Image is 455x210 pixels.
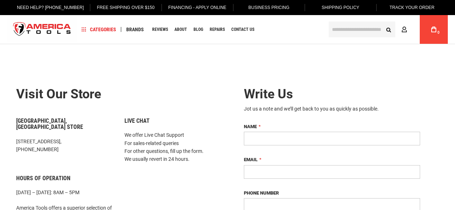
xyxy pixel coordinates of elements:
[322,5,359,10] span: Shipping Policy
[244,87,293,102] span: Write Us
[437,31,440,34] span: 0
[149,25,171,34] a: Reviews
[228,25,258,34] a: Contact Us
[124,118,222,124] h6: Live Chat
[126,27,144,32] span: Brands
[194,27,203,32] span: Blog
[231,27,254,32] span: Contact Us
[206,25,228,34] a: Repairs
[190,25,206,34] a: Blog
[244,124,257,129] span: Name
[78,25,119,34] a: Categories
[16,87,222,102] h2: Visit our store
[7,16,77,43] img: America Tools
[174,27,187,32] span: About
[124,131,222,163] p: We offer Live Chat Support For sales-related queries For other questions, fill up the form. We us...
[16,188,114,196] p: [DATE] – [DATE]: 8AM – 5PM
[152,27,168,32] span: Reviews
[16,175,114,182] h6: Hours of Operation
[244,190,279,196] span: Phone Number
[16,118,114,130] h6: [GEOGRAPHIC_DATA], [GEOGRAPHIC_DATA] Store
[171,25,190,34] a: About
[427,15,441,44] a: 0
[123,25,147,34] a: Brands
[82,27,116,32] span: Categories
[244,157,258,162] span: Email
[7,16,77,43] a: store logo
[244,105,420,112] div: Jot us a note and we’ll get back to you as quickly as possible.
[210,27,225,32] span: Repairs
[16,137,114,154] p: [STREET_ADDRESS], [PHONE_NUMBER]
[382,23,395,36] button: Search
